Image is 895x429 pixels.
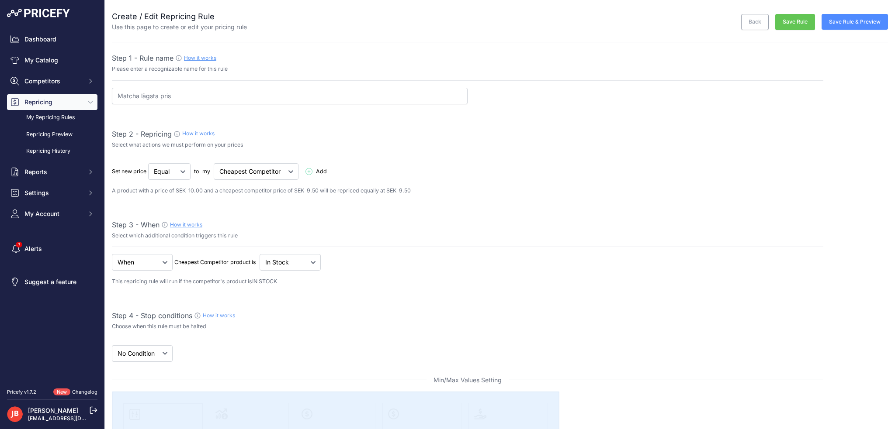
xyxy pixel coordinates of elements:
[7,127,97,142] a: Repricing Preview
[112,323,823,331] p: Choose when this rule must be halted
[7,31,97,378] nav: Sidebar
[112,65,823,73] p: Please enter a recognizable name for this rule
[7,274,97,290] a: Suggest a feature
[7,31,97,47] a: Dashboard
[112,187,823,195] p: A product with a price of SEK 10.00 and a cheapest competitor price of SEK 9.50 will be repriced ...
[7,73,97,89] button: Competitors
[741,14,769,30] a: Back
[112,23,247,31] p: Use this page to create or edit your pricing rule
[775,14,815,30] button: Save Rule
[72,389,97,395] a: Changelog
[184,55,216,61] a: How it works
[822,14,888,30] button: Save Rule & Preview
[7,52,97,68] a: My Catalog
[316,168,327,176] span: Add
[112,130,172,138] span: Step 2 - Repricing
[7,144,97,159] a: Repricing History
[7,206,97,222] button: My Account
[427,376,509,384] span: Min/Max Values Setting
[174,258,229,267] p: Cheapest Competitor
[112,88,468,104] input: 1% Below my cheapest competitor
[24,77,82,86] span: Competitors
[112,232,823,240] p: Select which additional condition triggers this rule
[194,168,199,176] p: to
[7,94,97,110] button: Repricing
[202,168,210,176] p: my
[203,312,235,319] a: How it works
[112,54,173,62] span: Step 1 - Rule name
[28,415,119,422] a: [EMAIL_ADDRESS][DOMAIN_NAME]
[112,311,192,320] span: Step 4 - Stop conditions
[112,220,160,229] span: Step 3 - When
[28,407,78,414] a: [PERSON_NAME]
[53,388,70,396] span: New
[252,278,277,285] span: IN STOCK
[7,241,97,257] a: Alerts
[230,258,256,267] p: product is
[112,168,146,176] p: Set new price
[7,388,36,396] div: Pricefy v1.7.2
[7,164,97,180] button: Reports
[112,10,247,23] h2: Create / Edit Repricing Rule
[24,209,82,218] span: My Account
[7,110,97,125] a: My Repricing Rules
[112,141,823,149] p: Select what actions we must perform on your prices
[24,98,82,106] span: Repricing
[7,9,70,17] img: Pricefy Logo
[24,168,82,176] span: Reports
[182,130,215,137] a: How it works
[170,221,202,228] a: How it works
[24,189,82,197] span: Settings
[112,278,823,286] p: This repricing rule will run if the competitor's product is
[7,185,97,201] button: Settings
